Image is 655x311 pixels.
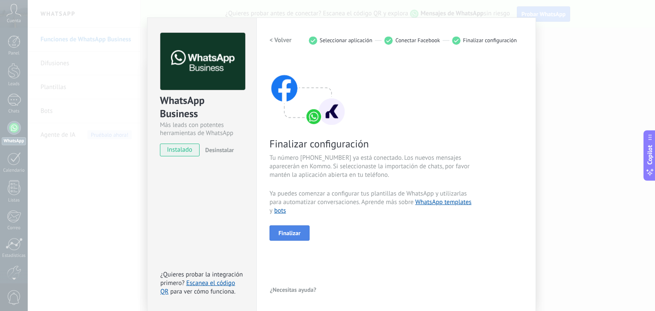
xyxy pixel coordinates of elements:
span: Finalizar [278,230,301,236]
button: Finalizar [270,225,310,241]
div: Más leads con potentes herramientas de WhatsApp [160,121,244,137]
span: Tu número [PHONE_NUMBER] ya está conectado. Los nuevos mensajes aparecerán en Kommo. Si seleccion... [270,154,472,179]
div: WhatsApp Business [160,94,244,121]
span: Conectar Facebook [395,37,440,43]
button: < Volver [270,33,292,48]
span: Seleccionar aplicación [320,37,373,43]
span: ¿Necesitas ayuda? [270,287,316,293]
span: Desinstalar [205,146,234,154]
span: Finalizar configuración [270,137,472,150]
h2: < Volver [270,36,292,44]
a: Escanea el código QR [160,279,235,296]
a: bots [274,207,286,215]
span: para ver cómo funciona. [170,288,235,296]
a: WhatsApp templates [415,198,472,206]
span: Ya puedes comenzar a configurar tus plantillas de WhatsApp y utilizarlas para automatizar convers... [270,190,472,215]
span: instalado [160,144,199,156]
img: connect with facebook [270,58,346,127]
span: ¿Quieres probar la integración primero? [160,271,243,287]
button: ¿Necesitas ayuda? [270,283,317,296]
span: Copilot [646,145,654,165]
span: Finalizar configuración [463,37,517,43]
button: Desinstalar [202,144,234,156]
img: logo_main.png [160,33,245,90]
